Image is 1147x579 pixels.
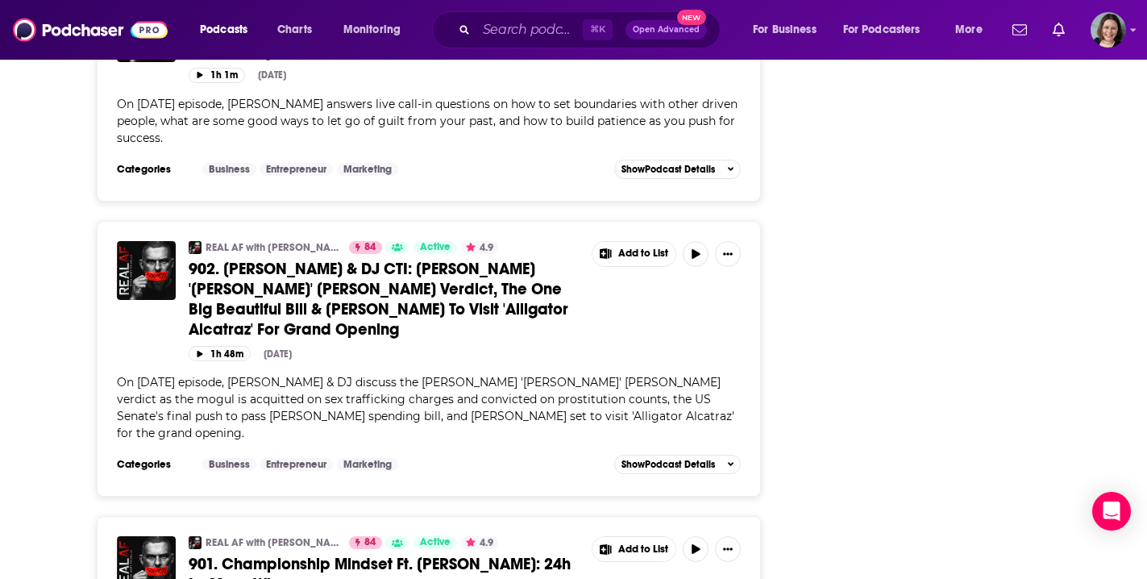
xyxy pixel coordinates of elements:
button: open menu [189,17,268,43]
button: Show More Button [715,536,741,562]
button: Show profile menu [1091,12,1126,48]
img: Podchaser - Follow, Share and Rate Podcasts [13,15,168,45]
span: Active [420,240,451,256]
button: open menu [944,17,1003,43]
span: For Business [753,19,817,41]
a: Business [202,163,256,176]
button: 4.9 [461,536,498,549]
a: Active [414,241,457,254]
span: Monitoring [343,19,401,41]
h3: Categories [117,163,189,176]
button: Show More Button [715,241,741,267]
a: 902. [PERSON_NAME] & DJ CTI: [PERSON_NAME] '[PERSON_NAME]' [PERSON_NAME] Verdict, The One Big Bea... [189,259,580,339]
img: REAL AF with Andy Frisella [189,241,202,254]
a: Show notifications dropdown [1006,16,1033,44]
button: ShowPodcast Details [614,160,742,179]
span: 84 [364,240,376,256]
span: Add to List [618,248,668,260]
button: 4.9 [461,241,498,254]
a: Charts [267,17,322,43]
button: Show More Button [592,242,676,266]
span: For Podcasters [843,19,921,41]
a: 84 [349,536,382,549]
div: Search podcasts, credits, & more... [447,11,736,48]
span: Logged in as micglogovac [1091,12,1126,48]
span: Show Podcast Details [621,164,715,175]
span: 902. [PERSON_NAME] & DJ CTI: [PERSON_NAME] '[PERSON_NAME]' [PERSON_NAME] Verdict, The One Big Bea... [189,259,568,339]
button: Show More Button [592,537,676,561]
span: On [DATE] episode, [PERSON_NAME] & DJ discuss the [PERSON_NAME] '[PERSON_NAME]' [PERSON_NAME] ver... [117,375,734,440]
button: 1h 1m [189,68,245,83]
div: [DATE] [264,348,292,360]
a: Active [414,536,457,549]
a: 84 [349,241,382,254]
img: REAL AF with Andy Frisella [189,536,202,549]
span: On [DATE] episode, [PERSON_NAME] answers live call-in questions on how to set boundaries with oth... [117,97,738,145]
a: Show notifications dropdown [1046,16,1071,44]
button: 1h 48m [189,346,251,361]
img: 902. Andy & DJ CTI: Sean 'Diddy' Combs Verdict, The One Big Beautiful Bill & Trump To Visit 'Alli... [117,241,176,300]
a: Entrepreneur [260,163,333,176]
span: Add to List [618,544,668,556]
a: Entrepreneur [260,458,333,471]
span: 84 [364,535,376,551]
button: open menu [332,17,422,43]
span: ⌘ K [583,19,613,40]
button: Open AdvancedNew [625,20,707,40]
span: Open Advanced [633,26,700,34]
span: More [955,19,983,41]
span: Show Podcast Details [621,459,715,470]
span: Active [420,535,451,551]
div: Open Intercom Messenger [1092,492,1131,531]
div: [DATE] [258,69,286,81]
input: Search podcasts, credits, & more... [476,17,583,43]
a: Marketing [337,458,398,471]
a: REAL AF with [PERSON_NAME] [206,241,339,254]
h3: Categories [117,458,189,471]
button: ShowPodcast Details [614,455,742,474]
span: New [677,10,706,25]
button: open menu [833,17,944,43]
img: User Profile [1091,12,1126,48]
button: open menu [742,17,837,43]
span: Podcasts [200,19,247,41]
a: REAL AF with [PERSON_NAME] [206,536,339,549]
span: Charts [277,19,312,41]
a: Business [202,458,256,471]
a: Marketing [337,163,398,176]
